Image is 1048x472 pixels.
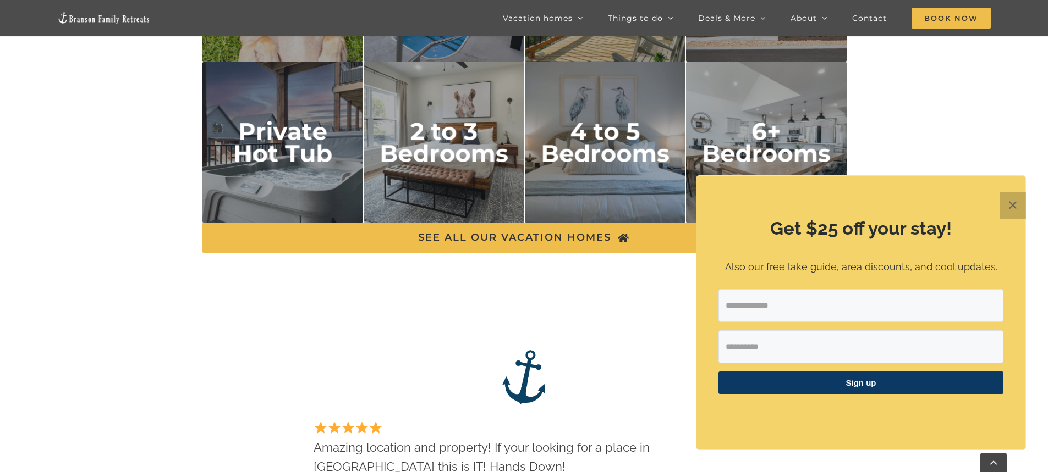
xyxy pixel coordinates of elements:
[418,232,611,243] span: SEE ALL OUR VACATION HOMES
[496,349,551,404] img: Branson Family Retreats – anchor logo
[698,14,755,22] span: Deals & More
[718,216,1003,241] h2: Get $25 off your stay!
[202,223,846,253] a: SEE ALL OUR VACATION HOMES
[1000,192,1026,219] button: Close
[356,421,368,434] img: ⭐️
[370,421,382,434] img: ⭐️
[342,421,354,434] img: ⭐️
[315,421,327,434] img: ⭐️
[791,14,817,22] span: About
[686,62,847,223] img: 6 plus bedrooms
[202,62,364,223] img: private hot tub
[718,259,1003,275] p: Also our free lake guide, area discounts, and cool updates.
[57,12,151,24] img: Branson Family Retreats Logo
[718,289,1003,322] input: Email Address
[364,62,525,223] img: 2 to 3 bedrooms
[328,421,341,434] img: ⭐️
[503,14,573,22] span: Vacation homes
[718,408,1003,419] p: ​
[852,14,887,22] span: Contact
[718,330,1003,363] input: First Name
[202,64,364,79] a: private hot tub
[525,62,686,223] img: 4 to 5 bedrooms
[364,64,525,79] a: 2 to 3 bedrooms
[686,64,847,79] a: 6 plus bedrooms
[525,64,686,79] a: 4 to 5 bedrooms
[718,371,1003,394] button: Sign up
[912,8,991,29] span: Book Now
[608,14,663,22] span: Things to do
